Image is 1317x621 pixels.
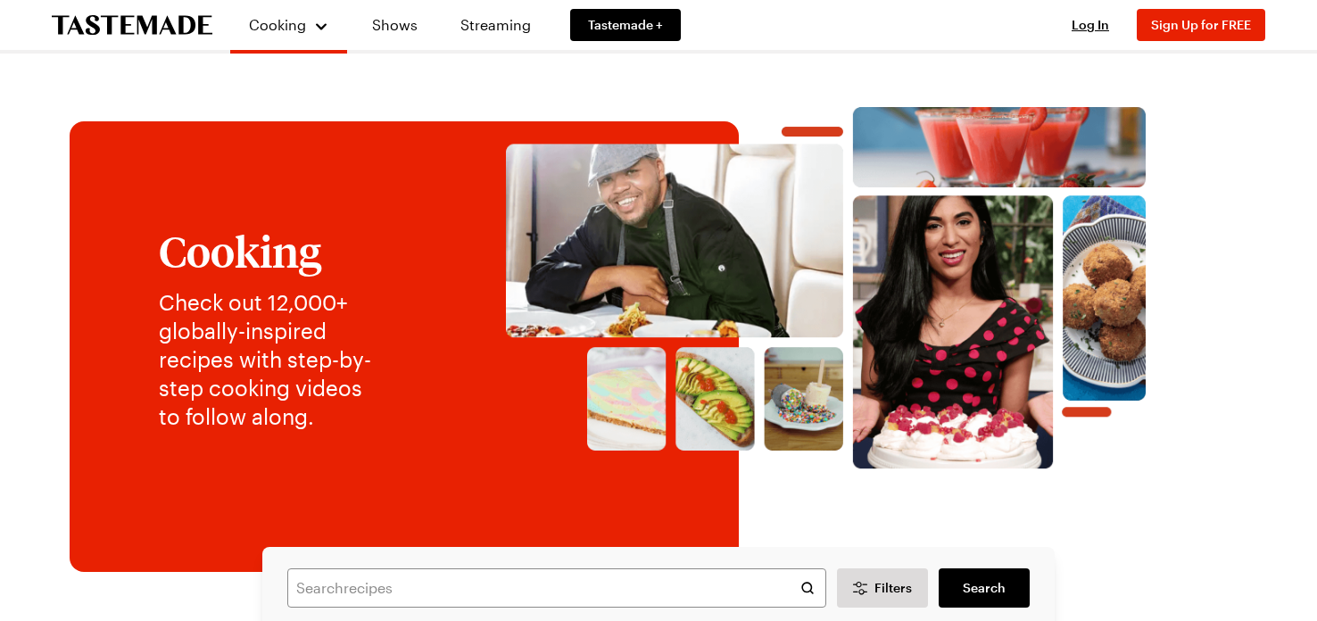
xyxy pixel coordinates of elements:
[588,16,663,34] span: Tastemade +
[1072,17,1109,32] span: Log In
[159,228,386,274] h1: Cooking
[1137,9,1265,41] button: Sign Up for FREE
[52,15,212,36] a: To Tastemade Home Page
[422,107,1230,501] img: Explore recipes
[874,579,912,597] span: Filters
[1055,16,1126,34] button: Log In
[159,288,386,431] p: Check out 12,000+ globally-inspired recipes with step-by-step cooking videos to follow along.
[249,16,306,33] span: Cooking
[570,9,681,41] a: Tastemade +
[1151,17,1251,32] span: Sign Up for FREE
[248,7,329,43] button: Cooking
[939,568,1030,608] a: filters
[963,579,1006,597] span: Search
[837,568,928,608] button: Desktop filters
